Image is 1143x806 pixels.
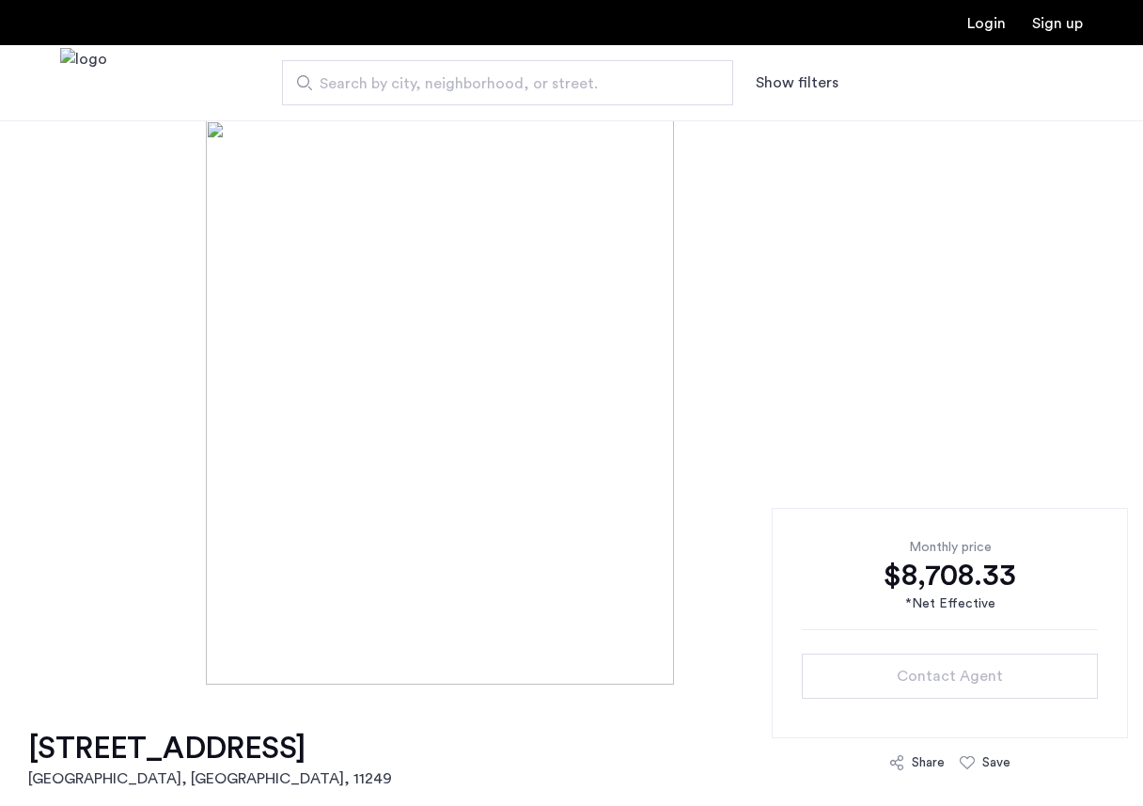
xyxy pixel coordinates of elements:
a: Cazamio Logo [60,48,107,119]
div: $8,708.33 [802,557,1098,594]
input: Apartment Search [282,60,733,105]
button: button [802,654,1098,699]
div: Share [912,753,945,772]
a: Login [967,16,1006,31]
h1: [STREET_ADDRESS] [28,730,392,767]
img: logo [60,48,107,119]
a: [STREET_ADDRESS][GEOGRAPHIC_DATA], [GEOGRAPHIC_DATA], 11249 [28,730,392,790]
div: Monthly price [802,538,1098,557]
span: Search by city, neighborhood, or street. [320,72,681,95]
h2: [GEOGRAPHIC_DATA], [GEOGRAPHIC_DATA] , 11249 [28,767,392,790]
div: Save [982,753,1010,772]
img: [object%20Object] [206,120,937,685]
a: Registration [1032,16,1083,31]
button: Show or hide filters [756,71,838,94]
span: Contact Agent [897,665,1003,687]
div: *Net Effective [802,594,1098,614]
